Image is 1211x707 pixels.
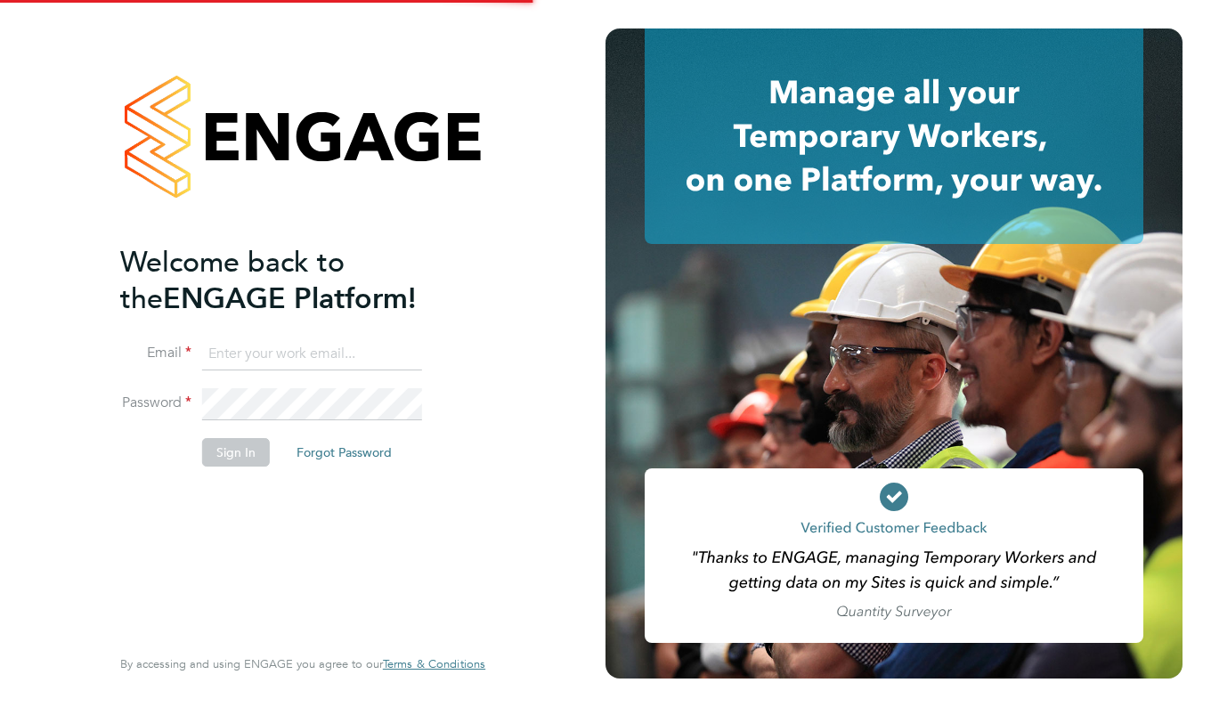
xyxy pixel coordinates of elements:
[202,438,270,467] button: Sign In
[383,657,485,671] a: Terms & Conditions
[120,394,191,412] label: Password
[383,656,485,671] span: Terms & Conditions
[202,338,422,370] input: Enter your work email...
[120,244,467,317] h2: ENGAGE Platform!
[120,344,191,362] label: Email
[120,656,485,671] span: By accessing and using ENGAGE you agree to our
[282,438,406,467] button: Forgot Password
[120,245,345,316] span: Welcome back to the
